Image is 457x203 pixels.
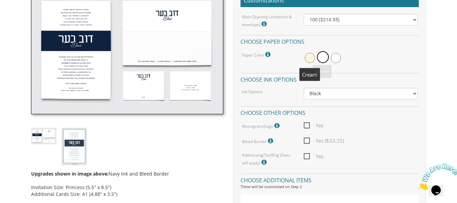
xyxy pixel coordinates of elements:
[241,106,419,118] h4: Choose other options
[241,35,419,47] h4: Choose paper options
[241,174,419,185] h4: Choose additional items
[304,152,323,161] span: Yes
[31,170,109,177] span: Upgrades shown in image above:
[242,152,294,167] label: Addressing/Stuffing (Fees will apply)
[242,14,294,28] label: Main Quantity (invitation & envelope)
[242,121,281,130] label: Monogram/Logo
[242,137,275,145] label: Bleed Border
[242,89,263,95] label: Ink Options
[31,128,56,144] img: bminv-thumb-17.jpg
[62,128,87,165] img: no%20bleed%20samples-3.jpg
[415,161,457,193] iframe: chat widget
[304,137,344,145] span: Yes ($33.35)
[242,50,272,59] label: Paper Color
[241,184,419,189] div: These will be customized on Step 2
[304,121,323,130] span: Yes
[241,73,419,85] h4: Choose ink options
[3,3,45,29] img: Chat attention grabber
